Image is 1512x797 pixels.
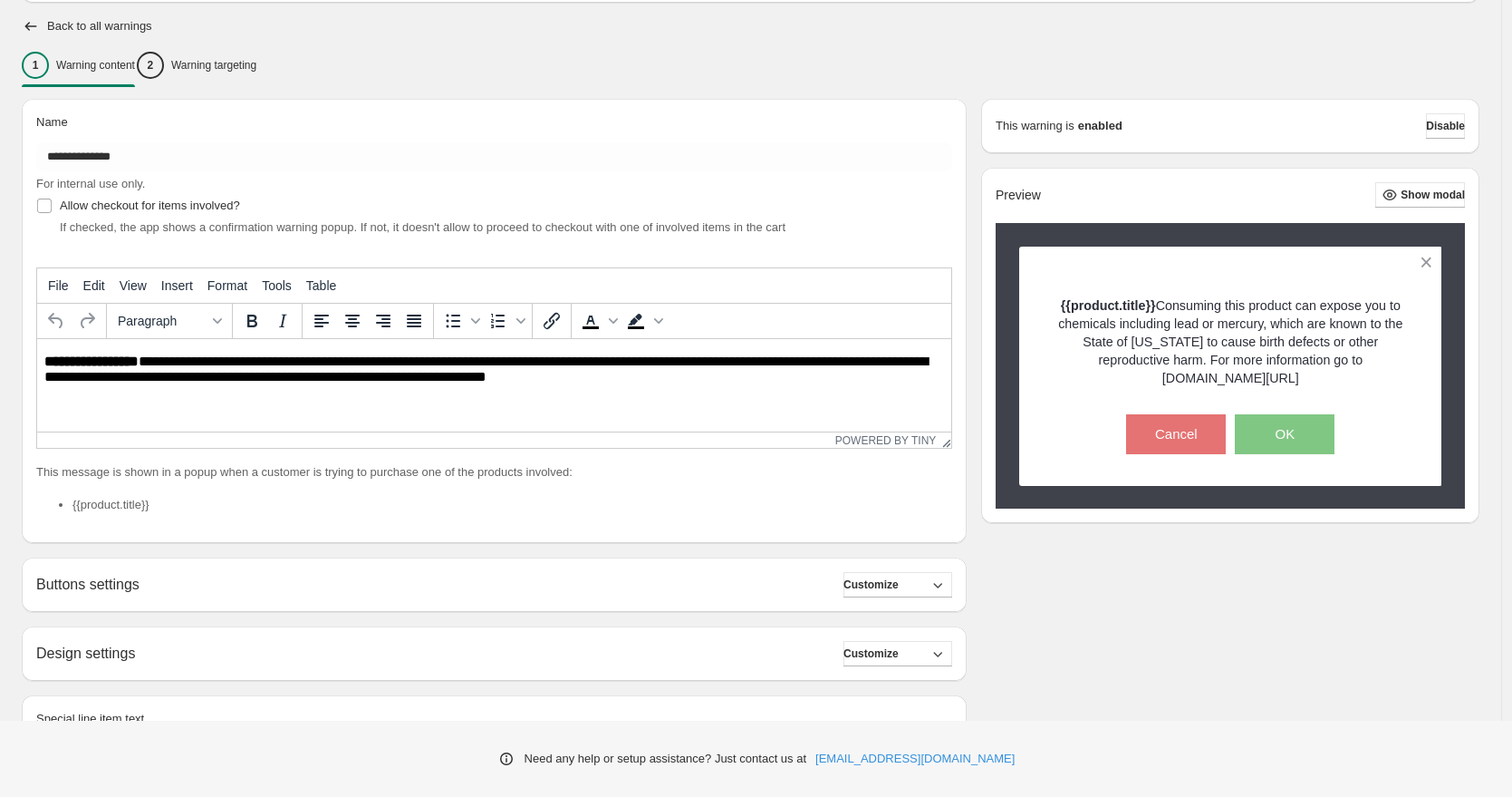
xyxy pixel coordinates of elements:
[835,434,937,447] a: Powered by Tiny
[171,58,256,73] p: Warning targeting
[996,188,1041,203] h2: Preview
[36,463,952,481] p: This message is shown in a popup when a customer is trying to purchase one of the products involved:
[337,306,368,336] button: Align center
[1051,296,1411,387] p: Consuming this product can expose you to chemicals including lead or mercury, which are known to ...
[1061,298,1156,313] strong: {{product.title}}
[36,712,144,725] span: Special line item text
[1235,414,1334,454] button: OK
[1078,117,1122,135] strong: enabled
[536,306,567,336] button: Insert/edit link
[47,19,152,34] h2: Back to all warnings
[22,52,49,79] div: 1
[843,578,899,592] span: Customize
[118,314,207,328] span: Paragraph
[236,306,267,336] button: Bold
[207,278,247,293] span: Format
[438,306,483,336] div: Bullet list
[72,496,952,514] li: {{product.title}}
[60,220,785,234] span: If checked, the app shows a confirmation warning popup. If not, it doesn't allow to proceed to ch...
[83,278,105,293] span: Edit
[137,52,164,79] div: 2
[399,306,429,336] button: Justify
[483,306,528,336] div: Numbered list
[120,278,147,293] span: View
[843,641,952,666] button: Customize
[36,645,135,662] h2: Design settings
[72,306,102,336] button: Redo
[843,572,952,598] button: Customize
[1401,188,1465,202] span: Show modal
[22,46,135,84] button: 1Warning content
[60,199,240,212] span: Allow checkout for items involved?
[36,576,140,593] h2: Buttons settings
[1426,113,1465,139] button: Disable
[36,115,68,129] span: Name
[161,278,193,293] span: Insert
[1126,414,1226,454] button: Cancel
[996,117,1074,135] p: This warning is
[37,339,951,432] iframe: Rich Text Area
[575,306,621,336] div: Text color
[843,646,899,661] span: Customize
[41,306,72,336] button: Undo
[1426,119,1465,133] span: Disable
[368,306,399,336] button: Align right
[36,177,145,190] span: For internal use only.
[56,58,135,73] p: Warning content
[267,306,298,336] button: Italic
[306,278,336,293] span: Table
[262,278,292,293] span: Tools
[48,278,69,293] span: File
[137,46,256,84] button: 2Warning targeting
[936,433,951,448] div: Resize
[111,306,228,336] button: Formats
[621,306,666,336] div: Background color
[1375,182,1465,208] button: Show modal
[306,306,337,336] button: Align left
[815,750,1015,768] a: [EMAIL_ADDRESS][DOMAIN_NAME]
